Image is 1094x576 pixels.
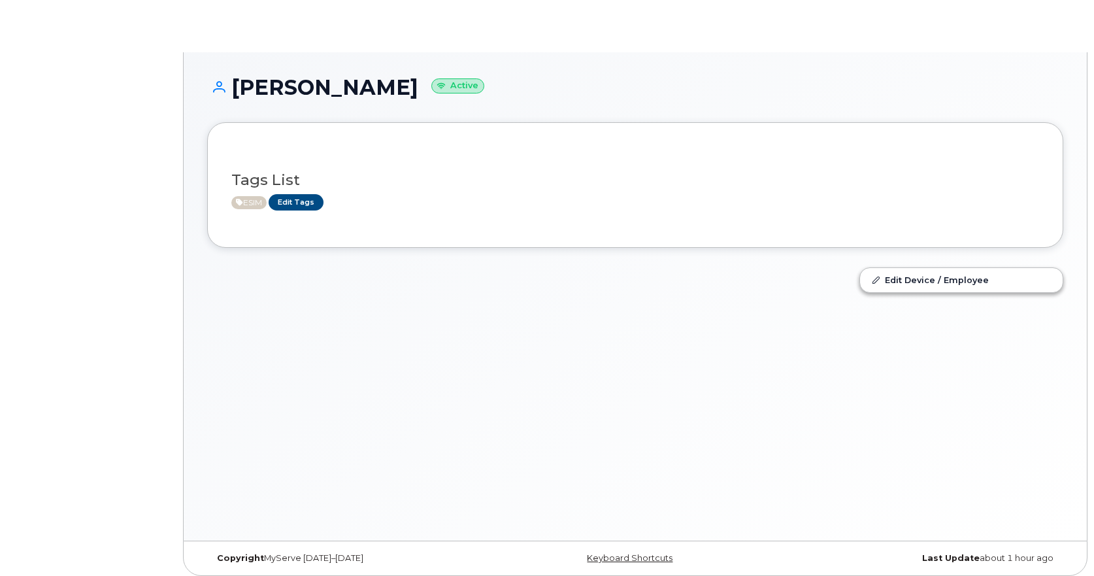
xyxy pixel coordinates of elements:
a: Edit Device / Employee [860,268,1063,292]
span: Active [231,196,267,209]
div: about 1 hour ago [778,553,1063,564]
strong: Copyright [217,553,264,563]
a: Keyboard Shortcuts [587,553,672,563]
a: Edit Tags [269,194,323,211]
div: MyServe [DATE]–[DATE] [207,553,493,564]
h1: [PERSON_NAME] [207,76,1063,99]
strong: Last Update [922,553,980,563]
small: Active [431,78,484,93]
h3: Tags List [231,172,1039,188]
